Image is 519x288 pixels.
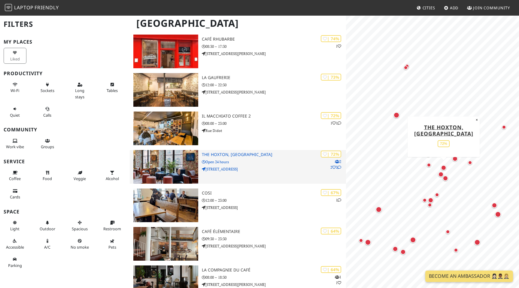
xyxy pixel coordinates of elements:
button: Work vibe [4,136,26,152]
h3: Space [4,209,126,215]
a: LaptopFriendly LaptopFriendly [5,3,59,13]
div: | 67% [321,189,341,196]
p: 1 [336,43,341,49]
button: Parking [4,254,26,270]
button: Calls [36,104,59,120]
h3: Café Rhubarbe [202,37,346,42]
button: Sockets [36,80,59,96]
div: Map marker [452,247,460,254]
button: No smoke [68,236,91,252]
p: 1 1 [330,120,341,126]
div: Map marker [409,236,417,244]
button: Tables [101,80,124,96]
div: | 72% [321,151,341,158]
div: Map marker [403,63,411,70]
button: Wi-Fi [4,80,26,96]
p: 12:00 – 22:30 [202,82,346,88]
p: [STREET_ADDRESS] [202,166,346,172]
p: 08:30 – 17:30 [202,44,346,49]
h3: La Compagnie du Café [202,268,346,273]
span: Restroom [103,226,121,231]
h2: Filters [4,15,126,33]
button: Accessible [4,236,26,252]
span: Pet friendly [108,244,116,250]
a: The Hoxton, [GEOGRAPHIC_DATA] [414,123,473,137]
img: The Hoxton, Paris [133,150,198,184]
button: Veggie [68,168,91,184]
h3: The Hoxton, [GEOGRAPHIC_DATA] [202,152,346,157]
span: Long stays [75,88,84,99]
img: LaptopFriendly [5,4,12,11]
span: Credit cards [10,194,20,200]
span: Friendly [35,4,59,11]
button: Close popup [474,116,480,123]
p: [STREET_ADDRESS][PERSON_NAME] [202,51,346,57]
a: Cities [414,2,438,13]
span: Power sockets [41,88,54,93]
button: Outdoor [36,218,59,234]
h3: Productivity [4,71,126,76]
span: Work-friendly tables [107,88,118,93]
button: Alcohol [101,168,124,184]
p: 1 [336,197,341,203]
div: Map marker [364,238,372,247]
span: Outdoor area [40,226,55,231]
a: Become an Ambassador 🤵🏻‍♀️🤵🏾‍♂️🤵🏼‍♀️ [425,271,513,282]
button: Food [36,168,59,184]
span: Join Community [473,5,510,11]
p: 09:30 – 23:30 [202,236,346,242]
p: 12:00 – 23:00 [202,198,346,203]
button: Groups [36,136,59,152]
span: Cities [423,5,435,11]
h3: Cosi [202,191,346,196]
div: Map marker [425,151,432,158]
span: People working [6,144,24,149]
img: Café élémentaire [133,227,198,261]
a: Café Rhubarbe | 74% 1 Café Rhubarbe 08:30 – 17:30 [STREET_ADDRESS][PERSON_NAME] [130,35,346,68]
button: A/C [36,236,59,252]
div: Map marker [466,159,474,166]
h3: Café élémentaire [202,229,346,234]
button: Spacious [68,218,91,234]
div: | 72% [321,112,341,119]
a: Cosi | 67% 1 Cosi 12:00 – 23:00 [STREET_ADDRESS] [130,188,346,222]
div: Map marker [500,124,508,131]
div: Map marker [440,164,448,172]
span: Laptop [14,4,34,11]
span: Add [450,5,459,11]
p: [STREET_ADDRESS][PERSON_NAME] [202,282,346,287]
span: Video/audio calls [43,112,51,118]
img: Cosi [133,188,198,222]
div: Map marker [442,174,449,182]
div: Map marker [391,245,399,253]
p: [STREET_ADDRESS][PERSON_NAME] [202,243,346,249]
span: Accessible [6,244,24,250]
div: Map marker [490,201,498,209]
div: Map marker [392,111,401,119]
button: Coffee [4,168,26,184]
span: Alcohol [106,176,119,181]
a: Café élémentaire | 64% Café élémentaire 09:30 – 23:30 [STREET_ADDRESS][PERSON_NAME] [130,227,346,261]
a: La Gaufrerie | 73% La Gaufrerie 12:00 – 22:30 [STREET_ADDRESS][PERSON_NAME] [130,73,346,107]
h1: [GEOGRAPHIC_DATA] [132,15,345,32]
span: Coffee [9,176,21,181]
div: Map marker [444,228,451,235]
div: Map marker [494,210,502,219]
span: Natural light [10,226,20,231]
img: La Gaufrerie [133,73,198,107]
div: | 73% [321,74,341,81]
div: Map marker [357,237,365,244]
h3: Service [4,159,126,164]
img: Café Rhubarbe [133,35,198,68]
p: [STREET_ADDRESS][PERSON_NAME] [202,89,346,95]
div: Map marker [399,248,407,256]
p: Open 24 hours [202,159,346,165]
span: Veggie [74,176,86,181]
p: 08:00 – 23:00 [202,121,346,126]
div: Map marker [437,170,445,178]
span: Group tables [41,144,54,149]
div: 72% [438,140,450,147]
h3: Il Macchiato coffee 2 [202,114,346,119]
span: Spacious [72,226,88,231]
img: Il Macchiato coffee 2 [133,112,198,145]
